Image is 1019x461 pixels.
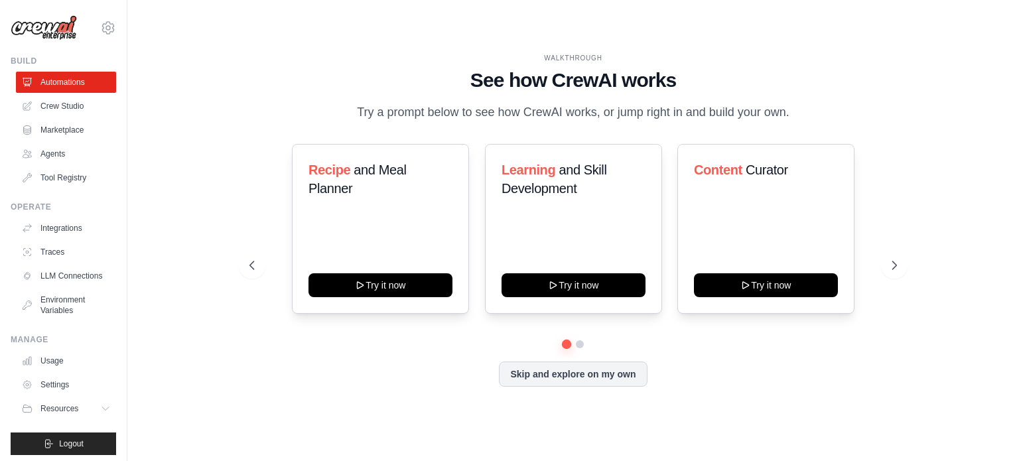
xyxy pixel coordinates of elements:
[16,398,116,419] button: Resources
[308,163,350,177] span: Recipe
[502,163,606,196] span: and Skill Development
[11,334,116,345] div: Manage
[308,273,452,297] button: Try it now
[11,202,116,212] div: Operate
[11,15,77,40] img: Logo
[16,218,116,239] a: Integrations
[746,163,788,177] span: Curator
[16,350,116,371] a: Usage
[16,289,116,321] a: Environment Variables
[502,273,645,297] button: Try it now
[502,163,555,177] span: Learning
[16,241,116,263] a: Traces
[308,163,406,196] span: and Meal Planner
[16,374,116,395] a: Settings
[694,163,742,177] span: Content
[16,265,116,287] a: LLM Connections
[16,96,116,117] a: Crew Studio
[350,103,796,122] p: Try a prompt below to see how CrewAI works, or jump right in and build your own.
[249,68,897,92] h1: See how CrewAI works
[953,397,1019,461] iframe: Chat Widget
[694,273,838,297] button: Try it now
[59,438,84,449] span: Logout
[11,432,116,455] button: Logout
[499,362,647,387] button: Skip and explore on my own
[16,119,116,141] a: Marketplace
[11,56,116,66] div: Build
[249,53,897,63] div: WALKTHROUGH
[16,167,116,188] a: Tool Registry
[40,403,78,414] span: Resources
[16,72,116,93] a: Automations
[16,143,116,165] a: Agents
